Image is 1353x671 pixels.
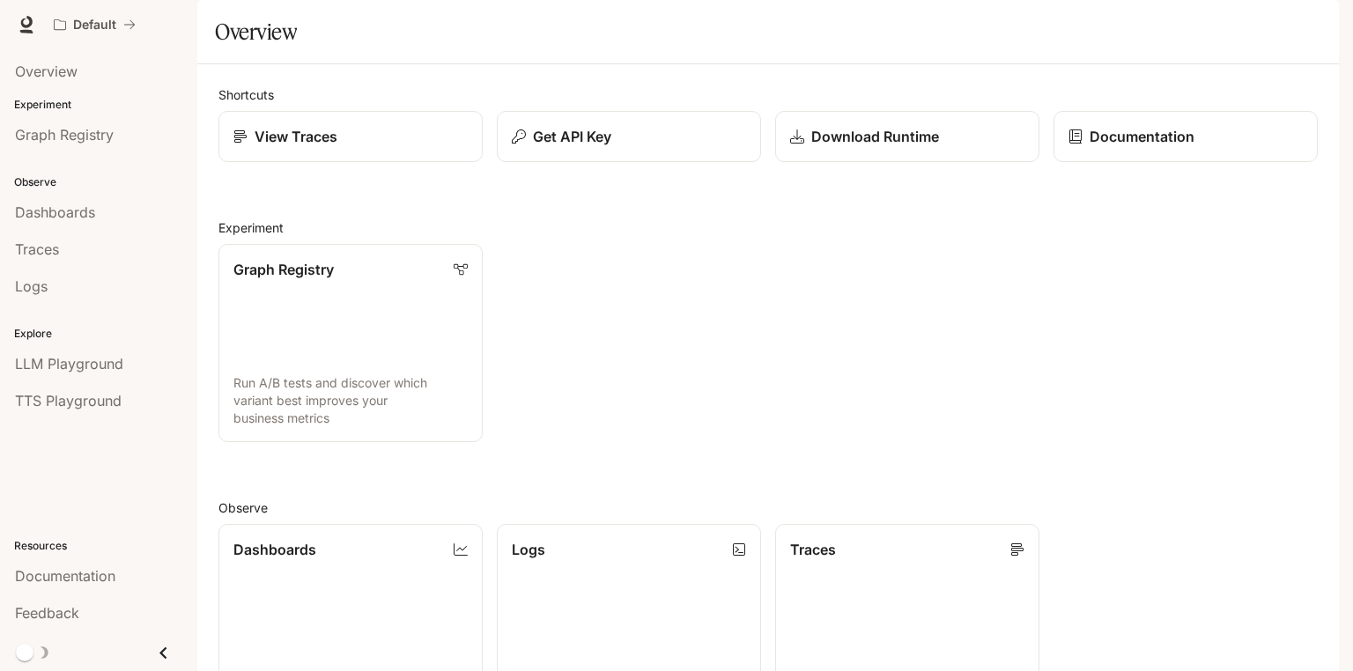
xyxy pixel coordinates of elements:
[1090,126,1194,147] p: Documentation
[1054,111,1318,162] a: Documentation
[233,259,334,280] p: Graph Registry
[215,14,297,49] h1: Overview
[73,18,116,33] p: Default
[497,111,761,162] button: Get API Key
[533,126,611,147] p: Get API Key
[46,7,144,42] button: All workspaces
[218,85,1318,104] h2: Shortcuts
[218,218,1318,237] h2: Experiment
[233,539,316,560] p: Dashboards
[233,374,468,427] p: Run A/B tests and discover which variant best improves your business metrics
[811,126,939,147] p: Download Runtime
[218,244,483,442] a: Graph RegistryRun A/B tests and discover which variant best improves your business metrics
[255,126,337,147] p: View Traces
[218,498,1318,517] h2: Observe
[775,111,1039,162] a: Download Runtime
[218,111,483,162] a: View Traces
[790,539,836,560] p: Traces
[512,539,545,560] p: Logs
